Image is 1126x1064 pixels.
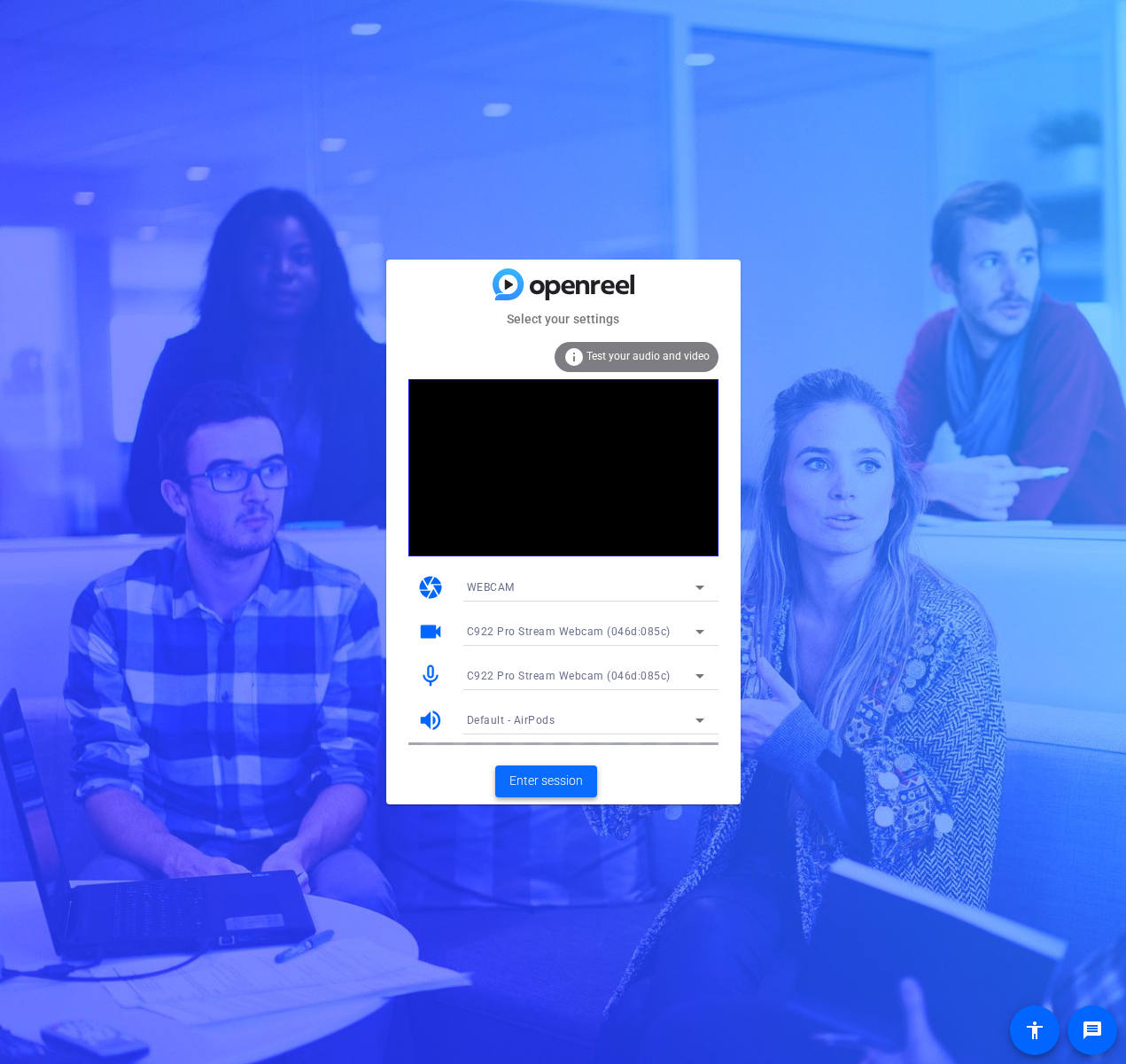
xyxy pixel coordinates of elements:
[417,618,444,645] mat-icon: videocam
[563,346,585,368] mat-icon: info
[417,707,444,734] mat-icon: volume_up
[417,574,444,601] mat-icon: camera
[1082,1020,1103,1041] mat-icon: message
[467,625,671,638] span: C922 Pro Stream Webcam (046d:085c)
[495,765,597,797] button: Enter session
[467,670,671,682] span: C922 Pro Stream Webcam (046d:085c)
[467,581,515,594] span: WEBCAM
[493,268,634,299] img: blue-gradient.svg
[586,350,710,362] span: Test your audio and video
[509,772,583,790] span: Enter session
[417,663,444,689] mat-icon: mic_none
[386,309,741,329] mat-card-subtitle: Select your settings
[1024,1020,1045,1041] mat-icon: accessibility
[467,714,555,726] span: Default - AirPods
